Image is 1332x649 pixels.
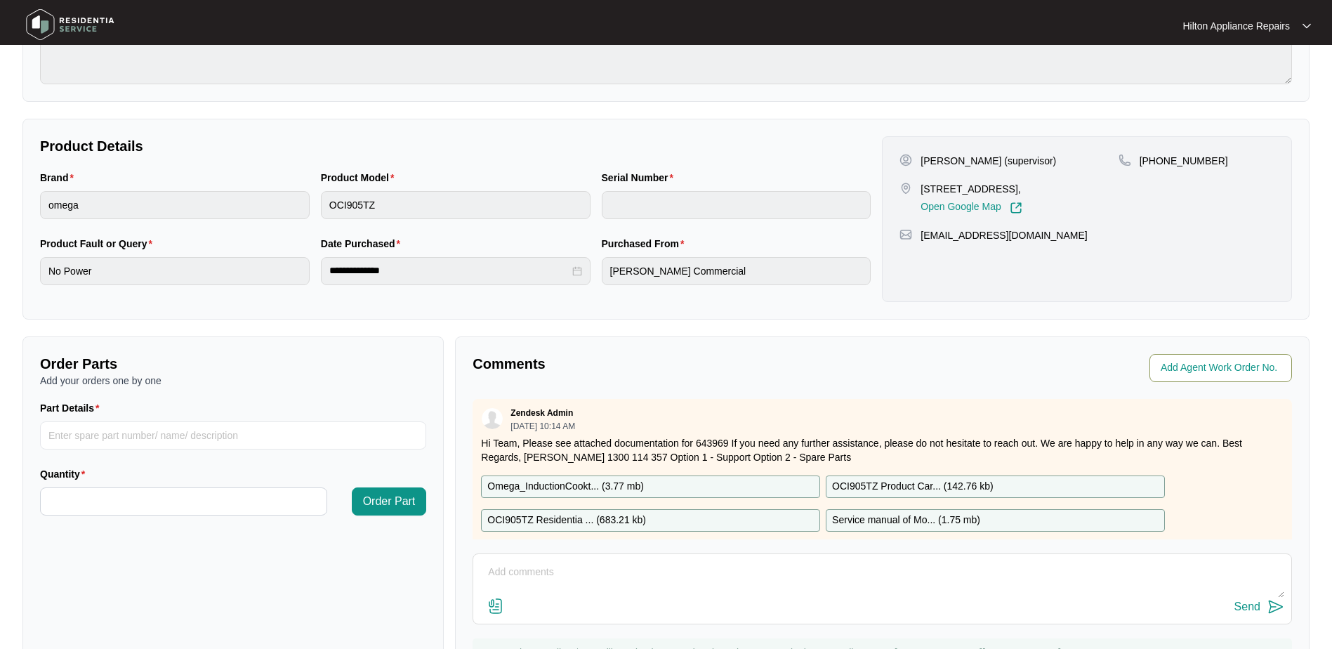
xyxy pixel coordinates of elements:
[40,171,79,185] label: Brand
[40,374,426,388] p: Add your orders one by one
[321,191,591,219] input: Product Model
[921,154,1056,168] p: [PERSON_NAME] (supervisor)
[40,237,158,251] label: Product Fault or Query
[487,479,644,494] p: Omega_InductionCookt... ( 3.77 mb )
[832,513,980,528] p: Service manual of Mo... ( 1.75 mb )
[482,408,503,429] img: user.svg
[21,4,119,46] img: residentia service logo
[1161,360,1284,376] input: Add Agent Work Order No.
[1267,598,1284,615] img: send-icon.svg
[40,136,871,156] p: Product Details
[40,354,426,374] p: Order Parts
[602,191,871,219] input: Serial Number
[1234,601,1260,613] div: Send
[40,401,105,415] label: Part Details
[899,182,912,195] img: map-pin
[41,488,327,515] input: Quantity
[832,479,994,494] p: OCI905TZ Product Car... ( 142.76 kb )
[487,598,504,615] img: file-attachment-doc.svg
[40,467,91,481] label: Quantity
[899,154,912,166] img: user-pin
[510,422,575,431] p: [DATE] 10:14 AM
[1303,22,1311,29] img: dropdown arrow
[1010,202,1022,214] img: Link-External
[473,354,872,374] p: Comments
[321,171,400,185] label: Product Model
[352,487,427,516] button: Order Part
[329,263,569,278] input: Date Purchased
[921,182,1022,196] p: [STREET_ADDRESS],
[1182,19,1290,33] p: Hilton Appliance Repairs
[40,257,310,285] input: Product Fault or Query
[921,228,1087,242] p: [EMAIL_ADDRESS][DOMAIN_NAME]
[363,493,416,510] span: Order Part
[921,202,1022,214] a: Open Google Map
[602,171,679,185] label: Serial Number
[40,191,310,219] input: Brand
[321,237,406,251] label: Date Purchased
[1119,154,1131,166] img: map-pin
[602,257,871,285] input: Purchased From
[510,407,573,419] p: Zendesk Admin
[899,228,912,241] img: map-pin
[602,237,690,251] label: Purchased From
[1234,598,1284,617] button: Send
[487,513,646,528] p: OCI905TZ Residentia ... ( 683.21 kb )
[1140,154,1228,168] p: [PHONE_NUMBER]
[40,421,426,450] input: Part Details
[481,436,1284,464] p: Hi Team, Please see attached documentation for 643969 If you need any further assistance, please ...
